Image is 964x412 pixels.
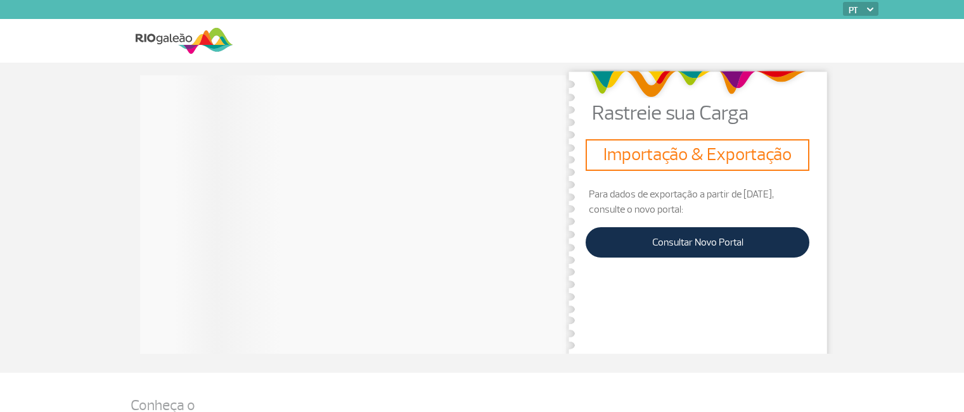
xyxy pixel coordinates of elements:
[591,144,804,166] h3: Importação & Exportação
[586,187,809,217] p: Para dados de exportação a partir de [DATE], consulte o novo portal:
[586,227,809,258] a: Consultar Novo Portal
[585,65,810,103] img: grafismo
[592,103,834,123] p: Rastreie sua Carga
